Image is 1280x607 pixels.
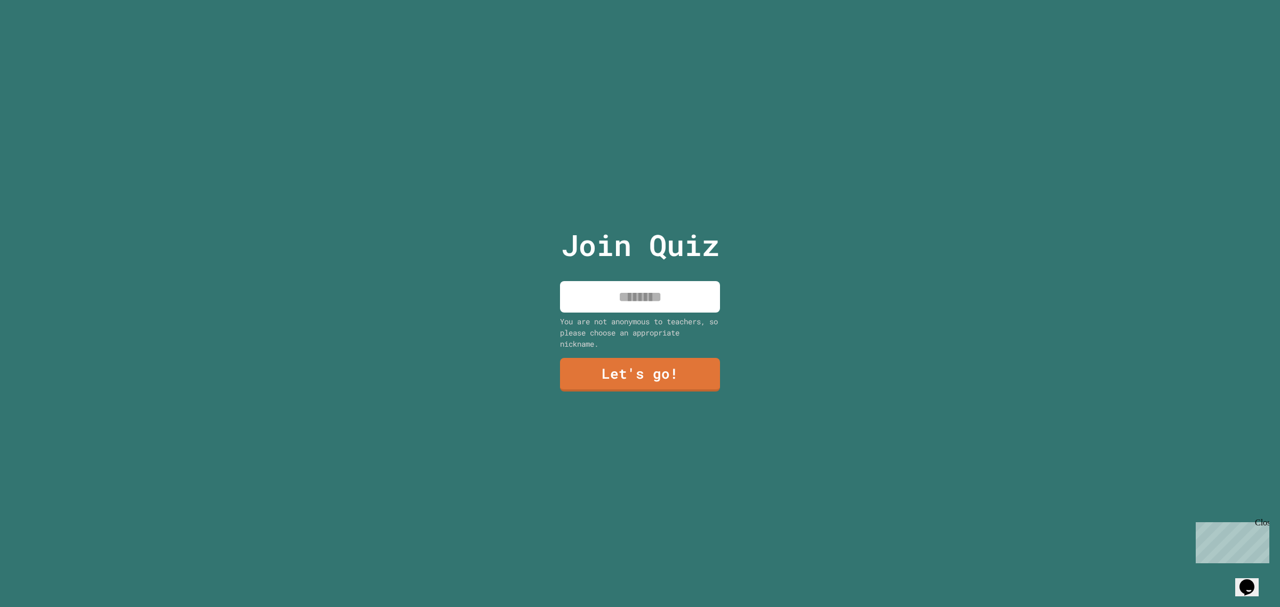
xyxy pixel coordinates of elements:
iframe: chat widget [1235,564,1269,596]
a: Let's go! [560,358,720,392]
iframe: chat widget [1191,518,1269,563]
div: Chat with us now!Close [4,4,74,68]
p: Join Quiz [561,223,719,267]
div: You are not anonymous to teachers, so please choose an appropriate nickname. [560,316,720,349]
